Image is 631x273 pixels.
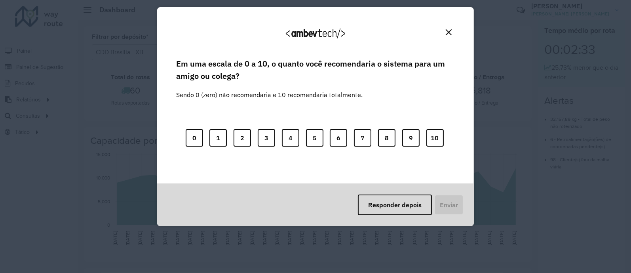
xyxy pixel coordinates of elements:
[209,129,227,147] button: 1
[234,129,251,147] button: 2
[186,129,203,147] button: 0
[306,129,323,147] button: 5
[258,129,275,147] button: 3
[176,80,363,99] label: Sendo 0 (zero) não recomendaria e 10 recomendaria totalmente.
[354,129,371,147] button: 7
[402,129,420,147] button: 9
[286,29,345,38] img: Logo Ambevtech
[282,129,299,147] button: 4
[443,26,455,38] button: Close
[446,29,452,35] img: Close
[176,58,455,82] label: Em uma escala de 0 a 10, o quanto você recomendaria o sistema para um amigo ou colega?
[358,195,432,215] button: Responder depois
[378,129,395,147] button: 8
[330,129,347,147] button: 6
[426,129,444,147] button: 10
